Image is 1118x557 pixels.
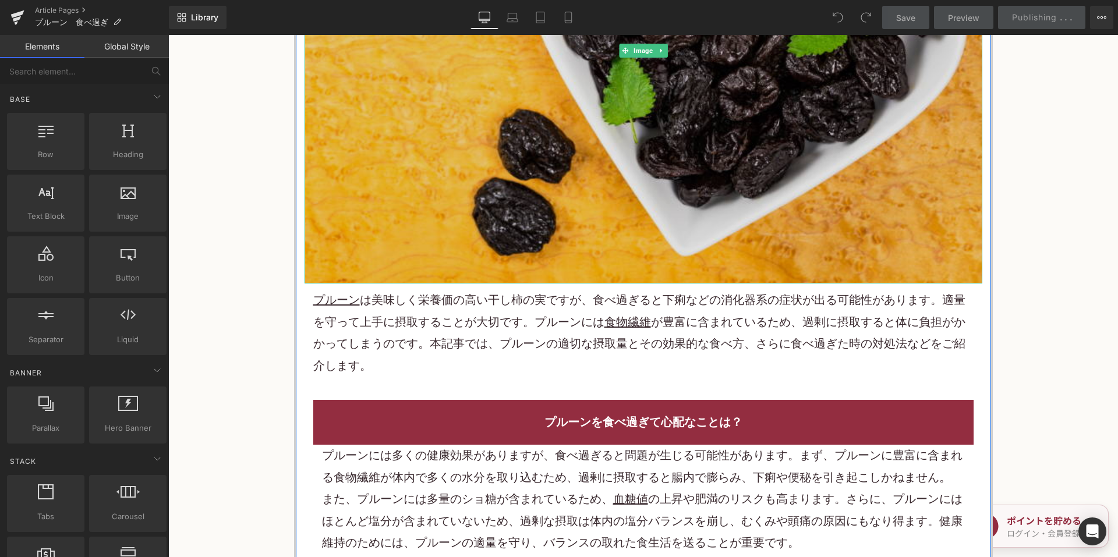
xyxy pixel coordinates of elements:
span: Parallax [10,422,81,434]
button: Redo [854,6,878,29]
a: Global Style [84,35,169,58]
span: Image [93,210,163,222]
a: Desktop [470,6,498,29]
span: Tabs [10,510,81,523]
a: 食べ過ぎ [622,301,669,315]
span: Preview [948,12,979,24]
span: Image [463,9,487,23]
a: New Library [169,6,227,29]
a: Preview [934,6,993,29]
h2: プルーンを食べ過ぎて心配なことは？ [154,377,797,398]
span: Text Block [10,210,81,222]
div: Open Intercom Messenger [1078,517,1106,545]
a: Mobile [554,6,582,29]
p: プルーンには多くの健康効果がありますが、食べ過ぎると問題が生じる可能性があります。まず、プルーンに豊富に含まれる食物繊維が体内で多くの水分を取り込むため、過剰に摂取すると腸内で膨らみ、下痢や便秘... [154,410,797,453]
span: Icon [10,272,81,284]
span: Hero Banner [93,422,163,434]
p: また、プルーンには多量のショ糖が含まれているため、 の上昇や肥満のリスクも高まります。さらに、プルーンにはほとんど塩分が含まれていないため、過剰な摂取は体内の塩分バランスを崩し、むくみや頭痛の原... [154,453,797,519]
span: Heading [93,148,163,161]
span: Stack [9,456,37,467]
a: Laptop [498,6,526,29]
a: Tablet [526,6,554,29]
button: Undo [826,6,850,29]
span: Carousel [93,510,163,523]
a: 食物繊維 [436,280,483,294]
a: Article Pages [35,6,169,15]
a: プルーン [366,280,413,294]
span: Library [191,12,218,23]
span: Button [93,272,163,284]
p: は美味しく栄養価の高い干し柿の実ですが、食べ過ぎると下痢などの消化器系の症状が出る可能性があります。適量を守って上手に摂取することが大切です。 には が豊富に含まれているため、過剰に摂取すると体... [145,254,805,342]
span: Row [10,148,81,161]
span: Banner [9,367,43,378]
span: Base [9,94,31,105]
span: プルーン 食べ過ぎ [35,17,108,27]
span: Separator [10,334,81,346]
a: Expand / Collapse [487,9,499,23]
a: プルーン [145,258,192,272]
span: Liquid [93,334,163,346]
a: 血糖値 [445,457,480,471]
button: More [1090,6,1113,29]
span: Save [896,12,915,24]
